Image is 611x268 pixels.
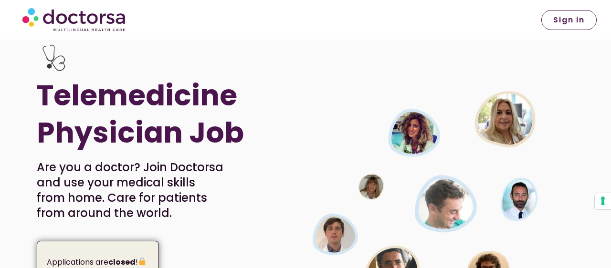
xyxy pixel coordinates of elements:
button: Your consent preferences for tracking technologies [595,193,611,209]
strong: closed [108,257,136,268]
p: Are you a doctor? Join Doctorsa and use your medical skills from home. Care for patients from aro... [37,160,224,221]
a: Sign in [541,10,597,30]
h1: Telemedicine Physician Job [37,77,254,151]
img: 🔒 [138,258,146,265]
span: Sign in [553,16,585,24]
